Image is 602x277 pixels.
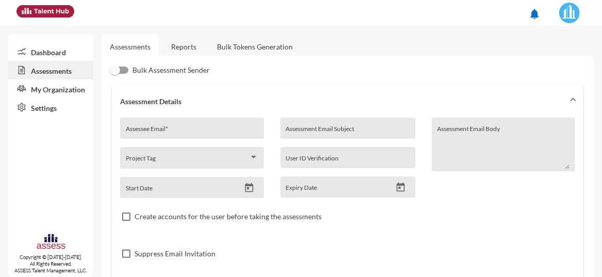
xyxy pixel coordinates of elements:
[528,8,541,20] mat-icon: notifications
[209,34,301,59] a: Bulk Tokens Generation
[8,98,93,117] a: Settings
[135,248,215,260] span: Suppress Email Invitation
[8,254,93,274] p: Copyright © [DATE]-[DATE]. All Rights Reserved. ASSESS Talent Management, LLC.
[8,61,93,79] a: Assessments
[36,233,66,252] img: assesscompany-logo.png
[120,97,563,106] mat-panel-title: Assessment Details
[135,210,322,223] span: Create accounts for the user before taking the assessments
[112,85,583,118] mat-expansion-panel-header: Assessment Details
[8,79,93,98] a: My Organization
[132,64,210,76] span: Bulk Assessment Sender
[110,42,150,51] a: Assessments
[240,183,258,193] button: Open calendar
[8,42,93,61] a: Dashboard
[392,182,410,193] button: Open calendar
[163,34,205,59] a: Reports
